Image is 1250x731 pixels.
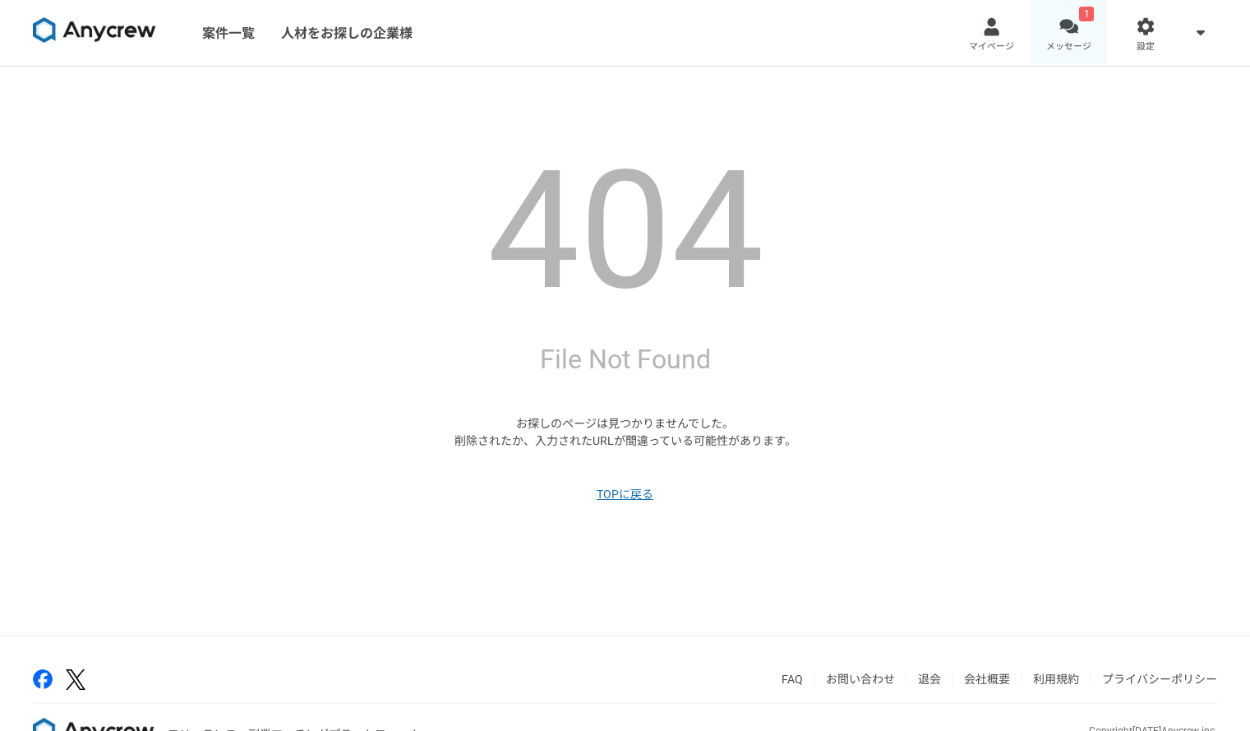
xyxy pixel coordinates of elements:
img: 8DqYSo04kwAAAAASUVORK5CYII= [33,17,156,44]
span: マイページ [969,40,1014,53]
h2: File Not Found [540,340,711,379]
a: 会社概要 [964,673,1010,686]
span: メッセージ [1046,40,1091,53]
a: お問い合わせ [826,673,895,686]
a: 退会 [918,673,941,686]
a: 利用規約 [1033,673,1079,686]
h1: 404 [487,149,763,313]
div: 1 [1079,7,1094,21]
p: お探しのページは見つかりませんでした。 削除されたか、入力されたURLが間違っている可能性があります。 [454,415,796,450]
a: FAQ [782,673,803,686]
a: プライバシーポリシー [1102,673,1217,686]
img: facebook-2adfd474.png [33,669,53,689]
a: TOPに戻る [597,486,653,503]
img: x-391a3a86.png [66,669,85,690]
span: 設定 [1137,40,1155,53]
